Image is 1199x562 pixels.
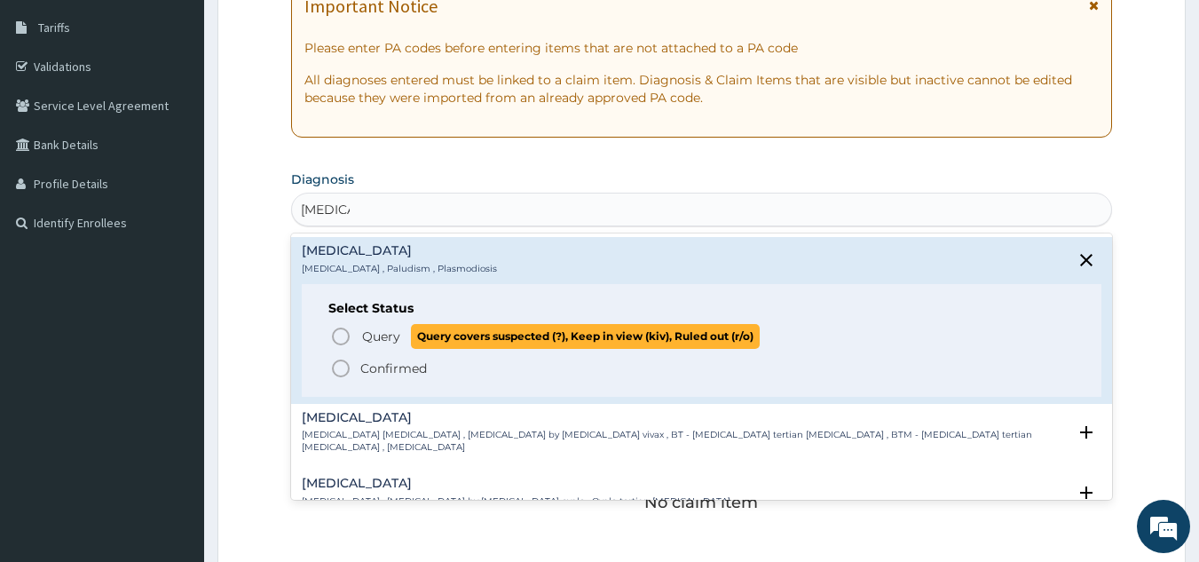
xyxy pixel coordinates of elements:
[644,494,758,511] p: No claim item
[330,358,351,379] i: status option filled
[411,324,760,348] span: Query covers suspected (?), Keep in view (kiv), Ruled out (r/o)
[304,71,1100,107] p: All diagnoses entered must be linked to a claim item. Diagnosis & Claim Items that are visible bu...
[92,99,298,123] div: Chat with us now
[1076,422,1097,443] i: open select status
[362,328,400,345] span: Query
[302,244,497,257] h4: [MEDICAL_DATA]
[103,168,245,347] span: We're online!
[1076,482,1097,503] i: open select status
[302,263,497,275] p: [MEDICAL_DATA] , Paludism , Plasmodiosis
[360,360,427,377] p: Confirmed
[291,170,354,188] label: Diagnosis
[330,326,351,347] i: status option query
[302,495,730,508] p: [MEDICAL_DATA] , [MEDICAL_DATA] by [MEDICAL_DATA] ovale , Ovale tertian [MEDICAL_DATA]
[33,89,72,133] img: d_794563401_company_1708531726252_794563401
[302,477,730,490] h4: [MEDICAL_DATA]
[291,9,334,51] div: Minimize live chat window
[1076,249,1097,271] i: close select status
[38,20,70,36] span: Tariffs
[302,429,1068,455] p: [MEDICAL_DATA] [MEDICAL_DATA] , [MEDICAL_DATA] by [MEDICAL_DATA] vivax , BT - [MEDICAL_DATA] tert...
[304,39,1100,57] p: Please enter PA codes before entering items that are not attached to a PA code
[302,411,1068,424] h4: [MEDICAL_DATA]
[328,302,1076,315] h6: Select Status
[9,374,338,436] textarea: Type your message and hit 'Enter'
